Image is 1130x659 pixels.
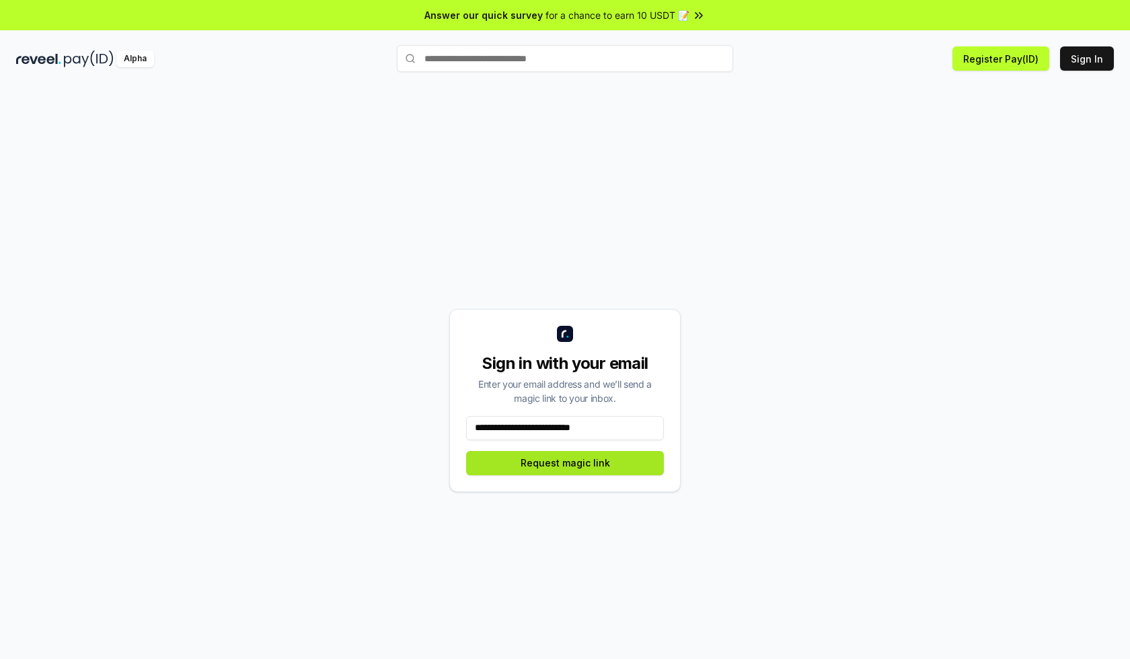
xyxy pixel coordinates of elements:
button: Request magic link [466,451,664,475]
img: reveel_dark [16,50,61,67]
div: Enter your email address and we’ll send a magic link to your inbox. [466,377,664,405]
img: logo_small [557,326,573,342]
span: Answer our quick survey [424,8,543,22]
img: pay_id [64,50,114,67]
span: for a chance to earn 10 USDT 📝 [545,8,689,22]
div: Sign in with your email [466,353,664,374]
button: Register Pay(ID) [952,46,1049,71]
button: Sign In [1060,46,1114,71]
div: Alpha [116,50,154,67]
